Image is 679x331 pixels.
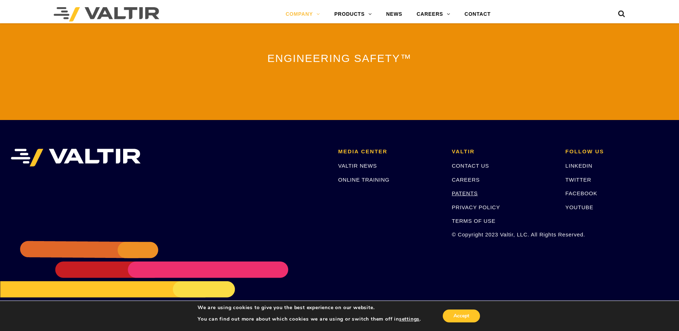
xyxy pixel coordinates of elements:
[338,163,377,169] a: VALTIR NEWS
[399,316,419,322] button: settings
[54,7,159,21] img: Valtir
[278,7,327,21] a: COMPANY
[338,177,389,183] a: ONLINE TRAINING
[379,7,409,21] a: NEWS
[409,7,457,21] a: CAREERS
[198,304,421,311] p: We are using cookies to give you the best experience on our website.
[566,190,597,196] a: FACEBOOK
[327,7,379,21] a: PRODUCTS
[452,230,554,239] p: © Copyright 2023 Valtir, LLC. All Rights Reserved.
[452,177,480,183] a: CAREERS
[566,177,591,183] a: TWITTER
[452,204,500,210] a: PRIVACY POLICY
[566,163,593,169] a: LINKEDIN
[452,218,495,224] a: TERMS OF USE
[452,149,554,155] h2: VALTIR
[11,149,141,167] img: VALTIR
[338,149,441,155] h2: MEDIA CENTER
[457,7,498,21] a: CONTACT
[443,310,480,322] button: Accept
[566,204,593,210] a: YOUTUBE
[566,149,668,155] h2: FOLLOW US
[452,163,489,169] a: CONTACT US
[452,190,478,196] a: PATENTS
[267,52,412,64] span: ENGINEERING SAFETY™
[198,316,421,322] p: You can find out more about which cookies we are using or switch them off in .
